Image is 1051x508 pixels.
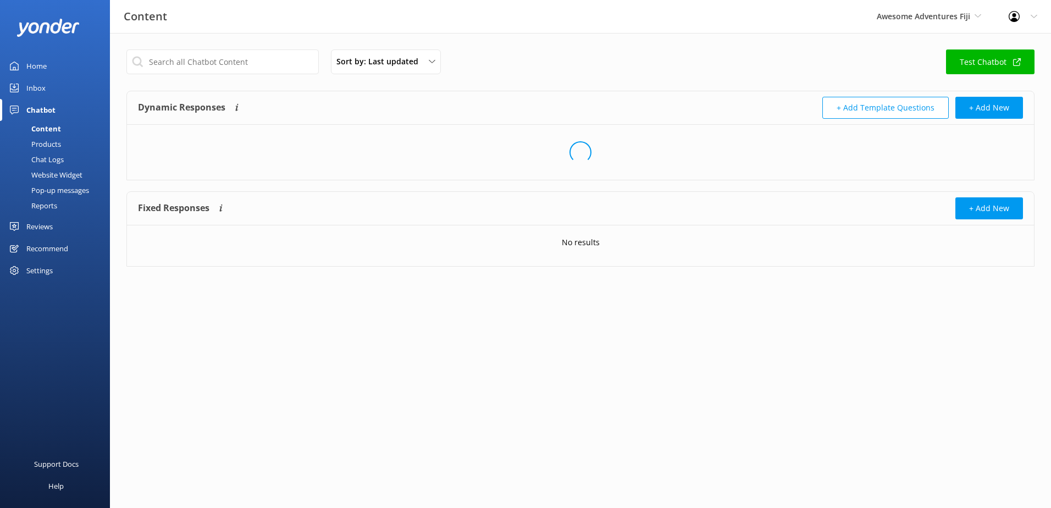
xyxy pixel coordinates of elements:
div: Reports [7,198,57,213]
a: Website Widget [7,167,110,183]
div: Help [48,475,64,497]
a: Pop-up messages [7,183,110,198]
div: Home [26,55,47,77]
button: + Add New [955,197,1023,219]
button: + Add Template Questions [822,97,949,119]
a: Reports [7,198,110,213]
div: Chat Logs [7,152,64,167]
button: + Add New [955,97,1023,119]
a: Products [7,136,110,152]
h4: Dynamic Responses [138,97,225,119]
a: Test Chatbot [946,49,1035,74]
a: Content [7,121,110,136]
input: Search all Chatbot Content [126,49,319,74]
p: No results [562,236,600,249]
div: Website Widget [7,167,82,183]
h4: Fixed Responses [138,197,209,219]
div: Settings [26,259,53,281]
div: Chatbot [26,99,56,121]
span: Awesome Adventures Fiji [877,11,970,21]
div: Recommend [26,238,68,259]
div: Products [7,136,61,152]
h3: Content [124,8,167,25]
div: Support Docs [34,453,79,475]
a: Chat Logs [7,152,110,167]
div: Reviews [26,216,53,238]
div: Inbox [26,77,46,99]
span: Sort by: Last updated [336,56,425,68]
div: Pop-up messages [7,183,89,198]
img: yonder-white-logo.png [16,19,80,37]
div: Content [7,121,61,136]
